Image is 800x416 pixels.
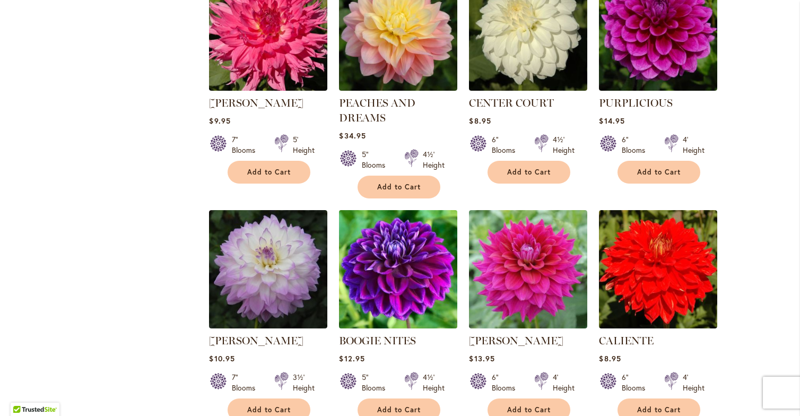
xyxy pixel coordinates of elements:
img: CHLOE JANAE [469,210,587,328]
span: $9.95 [209,116,230,126]
span: $10.95 [209,353,234,363]
a: [PERSON_NAME] [209,334,303,347]
div: 5" Blooms [362,372,392,393]
div: 4½' Height [553,134,575,155]
a: BOOGIE NITES [339,334,416,347]
span: Add to Cart [637,405,681,414]
button: Add to Cart [618,161,700,184]
a: MIKAYLA MIRANDA [209,320,327,331]
span: Add to Cart [507,168,551,177]
div: 7" Blooms [232,134,262,155]
div: 4' Height [683,134,705,155]
span: $8.95 [469,116,491,126]
div: 5" Blooms [362,149,392,170]
span: $12.95 [339,353,364,363]
span: Add to Cart [377,405,421,414]
a: CHLOE JANAE [469,320,587,331]
span: Add to Cart [247,168,291,177]
span: Add to Cart [507,405,551,414]
div: 4' Height [553,372,575,393]
img: CALIENTE [599,210,717,328]
a: [PERSON_NAME] [469,334,563,347]
img: MIKAYLA MIRANDA [209,210,327,328]
a: BOOGIE NITES [339,320,457,331]
div: 3½' Height [293,372,315,393]
span: $8.95 [599,353,621,363]
div: 4½' Height [423,372,445,393]
div: 6" Blooms [492,372,521,393]
a: PURPLICIOUS [599,83,717,93]
div: 6" Blooms [492,134,521,155]
span: Add to Cart [377,183,421,192]
a: PEACHES AND DREAMS [339,83,457,93]
iframe: Launch Accessibility Center [8,378,38,408]
a: PEACHES AND DREAMS [339,97,415,124]
a: CENTER COURT [469,97,554,109]
button: Add to Cart [358,176,440,198]
img: BOOGIE NITES [336,207,460,331]
a: HELEN RICHMOND [209,83,327,93]
button: Add to Cart [228,161,310,184]
div: 7" Blooms [232,372,262,393]
a: PURPLICIOUS [599,97,673,109]
span: Add to Cart [247,405,291,414]
span: $34.95 [339,131,366,141]
div: 4½' Height [423,149,445,170]
a: CENTER COURT [469,83,587,93]
span: Add to Cart [637,168,681,177]
a: CALIENTE [599,320,717,331]
button: Add to Cart [488,161,570,184]
a: CALIENTE [599,334,654,347]
div: 6" Blooms [622,372,651,393]
a: [PERSON_NAME] [209,97,303,109]
div: 6" Blooms [622,134,651,155]
span: $13.95 [469,353,494,363]
div: 5' Height [293,134,315,155]
span: $14.95 [599,116,624,126]
div: 4' Height [683,372,705,393]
